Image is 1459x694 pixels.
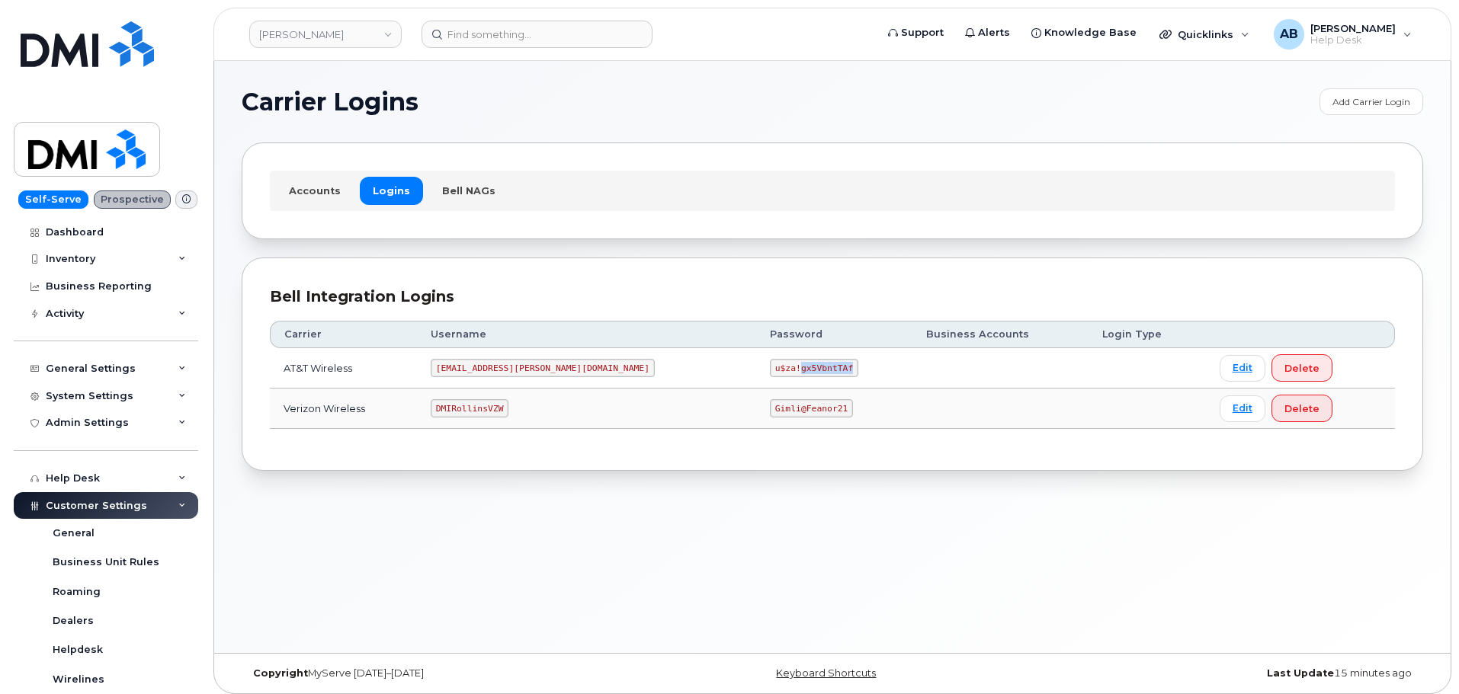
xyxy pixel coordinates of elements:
div: Bell Integration Logins [270,286,1395,308]
a: Add Carrier Login [1320,88,1423,115]
code: Gimli@Feanor21 [770,399,853,417]
a: Bell NAGs [429,177,508,204]
span: Delete [1284,401,1320,416]
strong: Copyright [253,667,308,679]
td: Verizon Wireless [270,389,417,429]
button: Delete [1271,395,1332,422]
th: Business Accounts [912,321,1089,348]
code: u$za!gx5VbntTAf [770,359,858,377]
a: Accounts [276,177,354,204]
th: Password [756,321,912,348]
td: AT&T Wireless [270,348,417,389]
code: DMIRollinsVZW [431,399,508,417]
div: MyServe [DATE]–[DATE] [242,667,636,680]
a: Edit [1220,395,1265,422]
div: 15 minutes ago [1029,667,1423,680]
a: Keyboard Shortcuts [776,667,876,679]
button: Delete [1271,354,1332,382]
strong: Last Update [1267,667,1334,679]
span: Delete [1284,361,1320,376]
th: Username [417,321,756,348]
a: Logins [360,177,423,204]
th: Login Type [1089,321,1206,348]
th: Carrier [270,321,417,348]
span: Carrier Logins [242,91,418,114]
a: Edit [1220,355,1265,382]
code: [EMAIL_ADDRESS][PERSON_NAME][DOMAIN_NAME] [431,359,655,377]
